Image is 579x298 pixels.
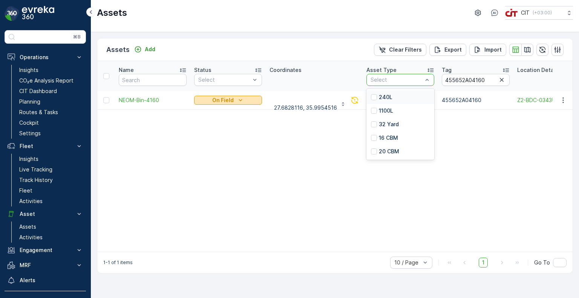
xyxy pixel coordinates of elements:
p: Cockpit [19,119,39,127]
p: 20 CBM [379,148,399,155]
button: MRF [5,258,86,273]
a: Settings [16,128,86,139]
a: Assets [16,222,86,232]
button: Clear Filters [374,44,426,56]
p: Routes & Tasks [19,109,58,116]
p: Name [119,66,134,74]
button: Export [429,44,466,56]
span: 1 [479,258,488,267]
p: Location Details [517,66,560,74]
p: Fleet [19,187,32,194]
a: Routes & Tasks [16,107,86,118]
p: Track History [19,176,53,184]
p: Assets [97,7,127,19]
p: Add [145,46,155,53]
p: Activities [19,234,43,241]
p: Live Tracking [19,166,52,173]
p: Insights [19,155,38,163]
p: CO₂e Analysis Report [19,77,74,84]
button: On Field [194,96,262,105]
p: Status [194,66,211,74]
a: Activities [16,196,86,206]
p: Activities [19,197,43,205]
button: Engagement [5,243,86,258]
a: Live Tracking [16,164,86,175]
p: MRF [20,261,71,269]
p: Select [371,76,423,84]
button: Operations [5,50,86,65]
a: Activities [16,232,86,243]
a: Insights [16,65,86,75]
p: Assets [19,223,36,231]
p: Settings [19,130,41,137]
button: Fleet [5,139,86,154]
a: NEOM-Bin-4160 [119,96,187,104]
button: CIT(+03:00) [505,6,573,20]
p: 455652A04160 [442,96,510,104]
p: 27.6828116, 35.9954516 [274,104,337,112]
a: Track History [16,175,86,185]
img: cit-logo_pOk6rL0.png [505,9,518,17]
a: Insights [16,154,86,164]
p: CIT Dashboard [19,87,57,95]
p: 32 Yard [379,121,399,128]
a: Alerts [5,273,86,288]
a: Fleet [16,185,86,196]
button: 27.6828116, 35.9954516 [270,94,351,106]
p: Operations [20,53,71,61]
p: Fleet [20,142,71,150]
a: CO₂e Analysis Report [16,75,86,86]
div: Toggle Row Selected [103,97,109,103]
p: Coordinates [270,66,302,74]
p: Import [484,46,502,53]
input: Search [119,74,187,86]
a: CIT Dashboard [16,86,86,96]
p: 16 CBM [379,134,398,142]
img: logo [5,6,20,21]
p: ( +03:00 ) [533,10,552,16]
p: 1100L [379,107,393,115]
span: Go To [534,259,550,266]
p: 1-1 of 1 items [103,260,133,266]
p: Export [444,46,462,53]
a: Cockpit [16,118,86,128]
button: Asset [5,206,86,222]
p: 240L [379,93,392,101]
p: Engagement [20,246,71,254]
button: Import [469,44,506,56]
p: Select [198,76,250,84]
button: Add [131,45,158,54]
p: Insights [19,66,38,74]
input: Search [442,74,510,86]
p: Asset Type [366,66,397,74]
img: logo_dark-DEwI_e13.png [22,6,54,21]
p: On Field [212,96,234,104]
p: ⌘B [73,34,81,40]
p: Asset [20,210,71,218]
p: Alerts [20,277,83,284]
p: Clear Filters [389,46,422,53]
p: Planning [19,98,40,105]
p: CIT [521,9,530,17]
p: Tag [442,66,452,74]
a: Planning [16,96,86,107]
p: Assets [106,44,130,55]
